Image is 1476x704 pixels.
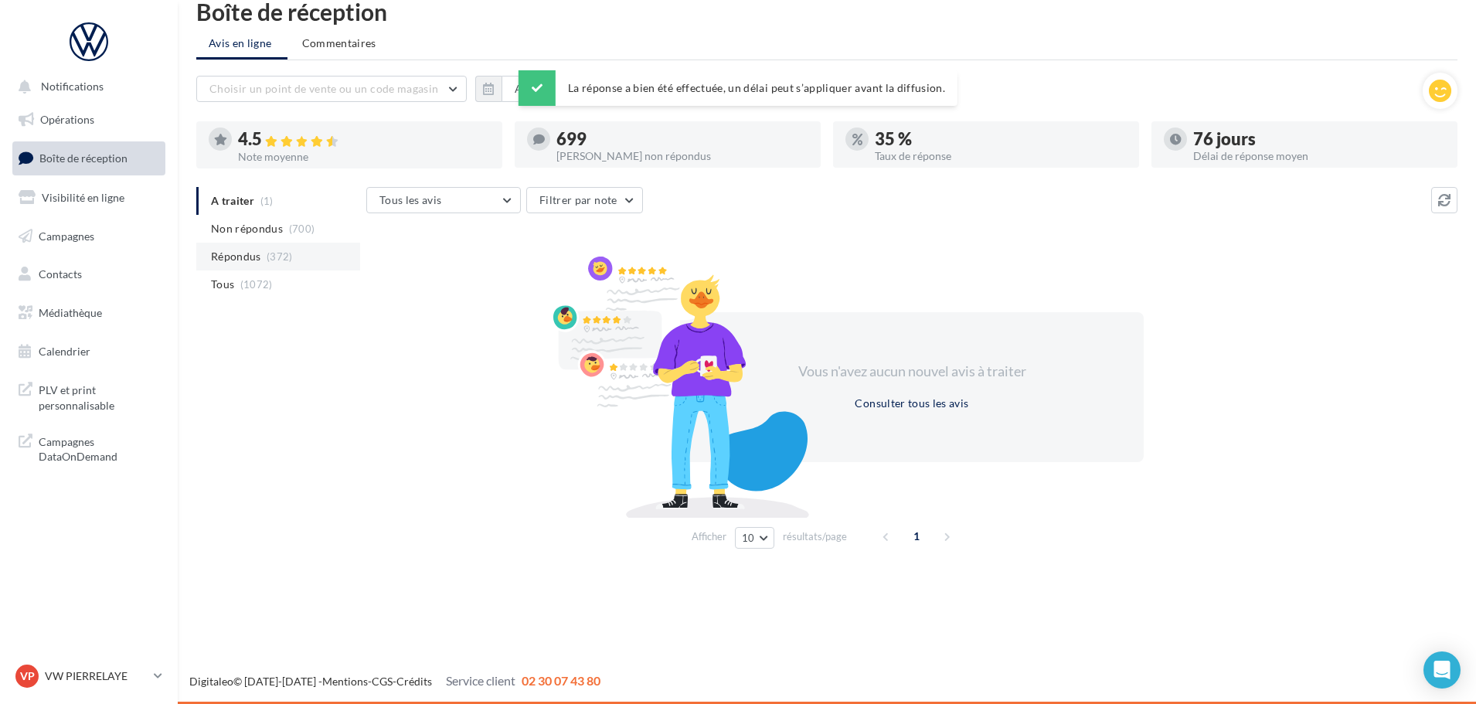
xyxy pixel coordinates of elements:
span: Répondus [211,249,261,264]
span: 10 [742,532,755,544]
button: Tous les avis [366,187,521,213]
span: (372) [267,250,293,263]
span: Tous les avis [379,193,442,206]
a: VP VW PIERRELAYE [12,661,165,691]
button: Au total [502,76,569,102]
button: 10 [735,527,774,549]
div: Open Intercom Messenger [1423,651,1461,689]
span: Calendrier [39,345,90,358]
span: © [DATE]-[DATE] - - - [189,675,600,688]
button: Au total [475,76,569,102]
a: Contacts [9,258,168,291]
span: Contacts [39,267,82,281]
span: Afficher [692,529,726,544]
a: CGS [372,675,393,688]
a: Mentions [322,675,368,688]
a: Campagnes [9,220,168,253]
span: Campagnes [39,229,94,242]
span: Non répondus [211,221,283,236]
span: Notifications [41,80,104,94]
span: PLV et print personnalisable [39,379,159,413]
span: Choisir un point de vente ou un code magasin [209,82,438,95]
button: Filtrer par note [526,187,643,213]
div: 76 jours [1193,131,1445,148]
div: Note moyenne [238,151,490,162]
a: Campagnes DataOnDemand [9,425,168,471]
span: Service client [446,673,515,688]
a: Calendrier [9,335,168,368]
a: Crédits [396,675,432,688]
span: Boîte de réception [39,151,128,165]
span: Campagnes DataOnDemand [39,431,159,464]
div: Taux de réponse [875,151,1127,162]
p: VW PIERRELAYE [45,668,148,684]
a: Visibilité en ligne [9,182,168,214]
div: 35 % [875,131,1127,148]
span: résultats/page [783,529,847,544]
a: Digitaleo [189,675,233,688]
span: (700) [289,223,315,235]
span: 02 30 07 43 80 [522,673,600,688]
div: 699 [556,131,808,148]
span: (1072) [240,278,273,291]
a: Médiathèque [9,297,168,329]
span: Visibilité en ligne [42,191,124,204]
span: Médiathèque [39,306,102,319]
span: 1 [904,524,929,549]
div: 4.5 [238,131,490,148]
span: Opérations [40,113,94,126]
div: [PERSON_NAME] non répondus [556,151,808,162]
span: VP [20,668,35,684]
span: Tous [211,277,234,292]
span: Commentaires [302,36,376,51]
button: Choisir un point de vente ou un code magasin [196,76,467,102]
a: Boîte de réception [9,141,168,175]
button: Consulter tous les avis [849,394,974,413]
a: PLV et print personnalisable [9,373,168,419]
div: La réponse a bien été effectuée, un délai peut s’appliquer avant la diffusion. [519,70,957,106]
a: Opérations [9,104,168,136]
div: Délai de réponse moyen [1193,151,1445,162]
div: Vous n'avez aucun nouvel avis à traiter [779,362,1045,382]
